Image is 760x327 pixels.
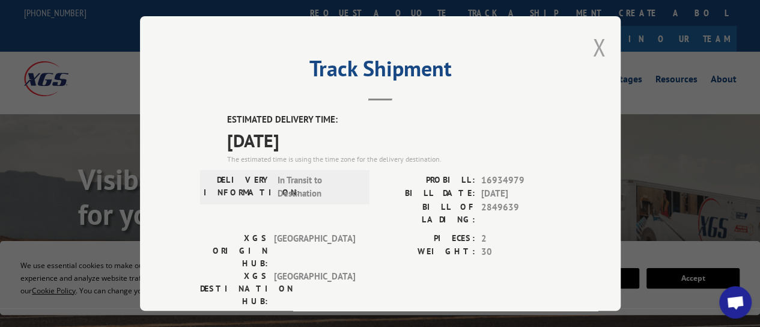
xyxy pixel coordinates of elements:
[200,270,268,308] label: XGS DESTINATION HUB:
[278,174,359,201] span: In Transit to Destination
[481,245,561,259] span: 30
[274,270,355,308] span: [GEOGRAPHIC_DATA]
[227,127,561,154] span: [DATE]
[481,174,561,188] span: 16934979
[227,113,561,127] label: ESTIMATED DELIVERY TIME:
[380,245,475,259] label: WEIGHT:
[380,174,475,188] label: PROBILL:
[719,286,752,319] div: Open chat
[200,60,561,83] h2: Track Shipment
[274,232,355,270] span: [GEOGRAPHIC_DATA]
[481,232,561,246] span: 2
[227,154,561,165] div: The estimated time is using the time zone for the delivery destination.
[481,201,561,226] span: 2849639
[380,187,475,201] label: BILL DATE:
[204,174,272,201] label: DELIVERY INFORMATION:
[380,201,475,226] label: BILL OF LADING:
[380,232,475,246] label: PIECES:
[481,187,561,201] span: [DATE]
[592,31,606,63] button: Close modal
[200,232,268,270] label: XGS ORIGIN HUB:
